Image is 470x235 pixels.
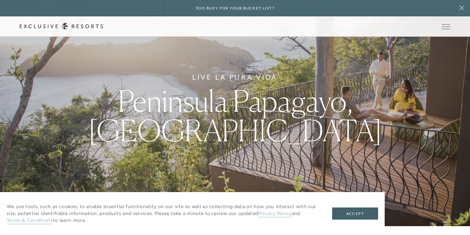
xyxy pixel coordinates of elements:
[195,5,275,11] h6: Too busy for your bucket list?
[258,210,291,217] a: Privacy Policy
[7,217,53,224] a: Terms & Conditions
[192,72,278,83] h6: Live La Pura Vida
[88,83,382,148] span: Peninsula Papagayo, [GEOGRAPHIC_DATA]
[7,203,319,224] p: We use tools, such as cookies, to enable essential functionality on our site as well as collectin...
[332,207,378,220] button: Accept
[442,24,450,29] button: Open navigation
